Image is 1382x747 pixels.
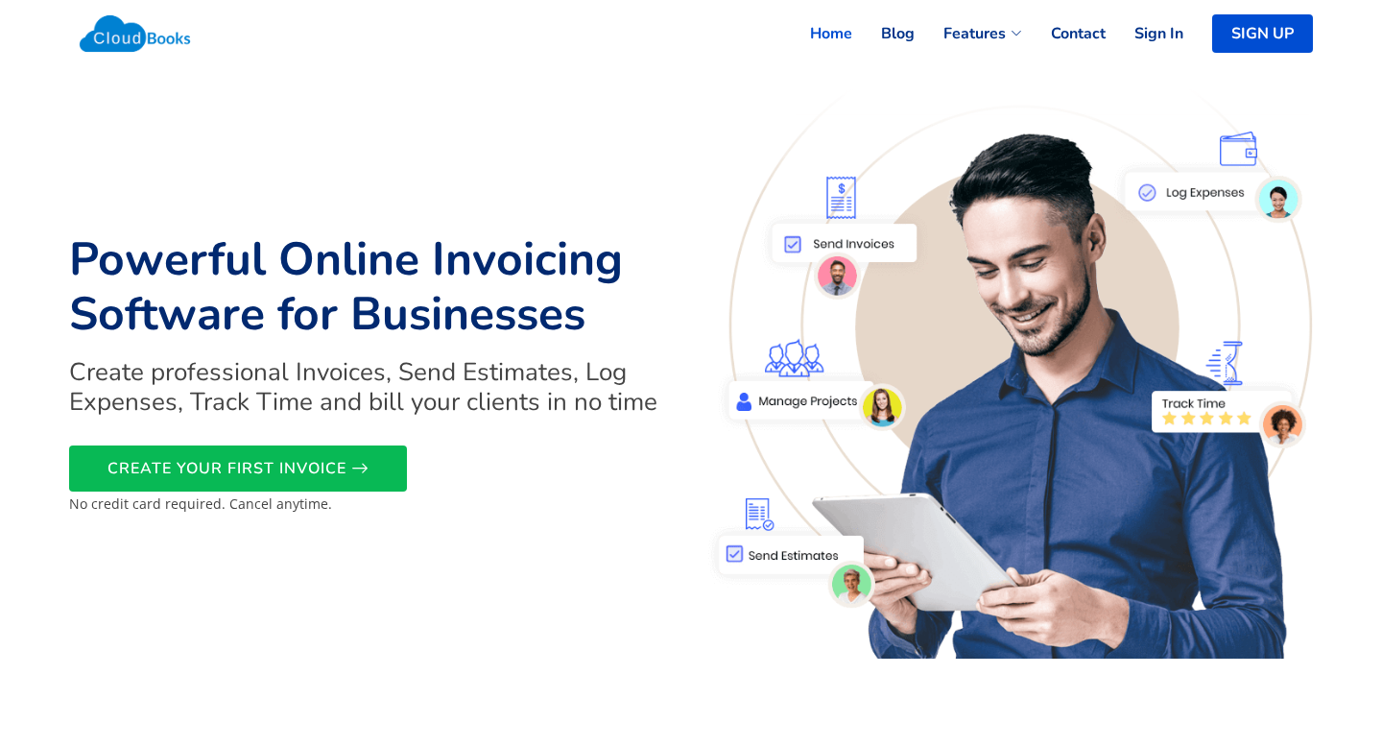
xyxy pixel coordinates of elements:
[781,12,852,55] a: Home
[1022,12,1106,55] a: Contact
[69,446,407,492] a: CREATE YOUR FIRST INVOICE
[852,12,915,55] a: Blog
[1106,12,1183,55] a: Sign In
[915,12,1022,55] a: Features
[69,5,201,62] img: Cloudbooks Logo
[943,22,1006,45] span: Features
[69,232,679,343] h1: Powerful Online Invoicing Software for Businesses
[69,357,679,417] h2: Create professional Invoices, Send Estimates, Log Expenses, Track Time and bill your clients in n...
[69,494,332,513] small: No credit card required. Cancel anytime.
[1212,14,1313,53] a: SIGN UP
